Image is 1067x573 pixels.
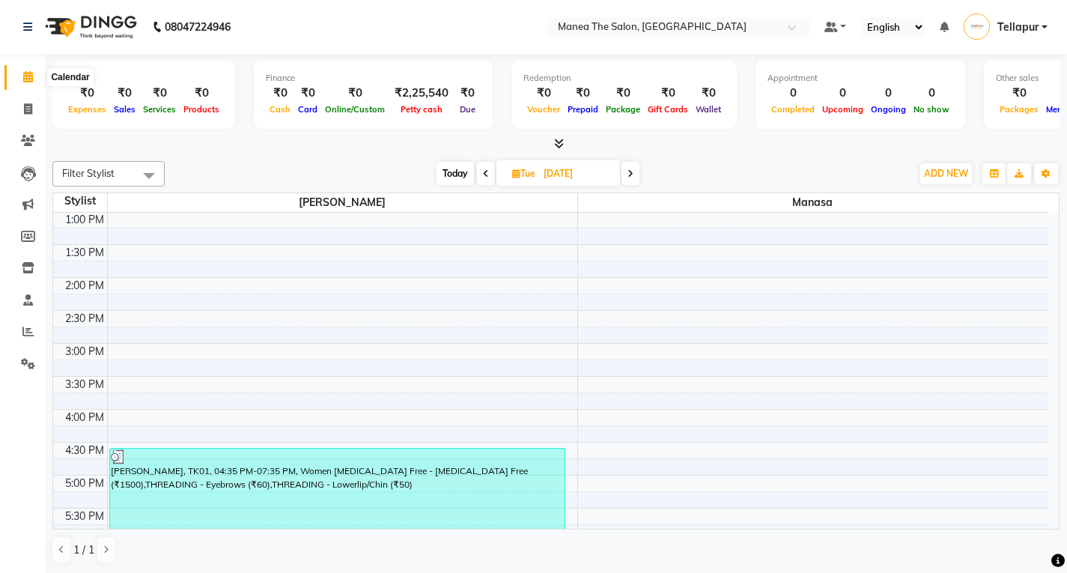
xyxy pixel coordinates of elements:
[47,68,93,86] div: Calendar
[997,19,1039,35] span: Tellapur
[108,193,577,212] span: [PERSON_NAME]
[455,85,481,102] div: ₹0
[539,163,614,185] input: 2025-09-30
[73,542,94,558] span: 1 / 1
[62,377,107,392] div: 3:30 PM
[62,344,107,360] div: 3:00 PM
[523,104,564,115] span: Voucher
[818,85,867,102] div: 0
[321,104,389,115] span: Online/Custom
[964,13,990,40] img: Tellapur
[139,104,180,115] span: Services
[692,85,725,102] div: ₹0
[996,85,1042,102] div: ₹0
[53,193,107,209] div: Stylist
[62,278,107,294] div: 2:00 PM
[294,85,321,102] div: ₹0
[920,163,972,184] button: ADD NEW
[767,104,818,115] span: Completed
[644,85,692,102] div: ₹0
[508,168,539,179] span: Tue
[564,85,602,102] div: ₹0
[266,104,294,115] span: Cash
[692,104,725,115] span: Wallet
[867,104,910,115] span: Ongoing
[266,72,481,85] div: Finance
[62,509,107,524] div: 5:30 PM
[523,72,725,85] div: Redemption
[139,85,180,102] div: ₹0
[62,443,107,458] div: 4:30 PM
[602,104,644,115] span: Package
[437,162,474,185] span: Today
[924,168,968,179] span: ADD NEW
[266,85,294,102] div: ₹0
[110,85,139,102] div: ₹0
[321,85,389,102] div: ₹0
[62,476,107,491] div: 5:00 PM
[62,245,107,261] div: 1:30 PM
[294,104,321,115] span: Card
[767,85,818,102] div: 0
[910,104,953,115] span: No show
[578,193,1048,212] span: Manasa
[818,104,867,115] span: Upcoming
[180,85,223,102] div: ₹0
[602,85,644,102] div: ₹0
[62,410,107,425] div: 4:00 PM
[564,104,602,115] span: Prepaid
[64,72,223,85] div: Total
[389,85,455,102] div: ₹2,25,540
[110,104,139,115] span: Sales
[867,85,910,102] div: 0
[38,6,141,48] img: logo
[523,85,564,102] div: ₹0
[767,72,953,85] div: Appointment
[910,85,953,102] div: 0
[64,85,110,102] div: ₹0
[456,104,479,115] span: Due
[996,104,1042,115] span: Packages
[180,104,223,115] span: Products
[397,104,446,115] span: Petty cash
[165,6,231,48] b: 08047224946
[644,104,692,115] span: Gift Cards
[62,311,107,327] div: 2:30 PM
[62,212,107,228] div: 1:00 PM
[64,104,110,115] span: Expenses
[62,167,115,179] span: Filter Stylist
